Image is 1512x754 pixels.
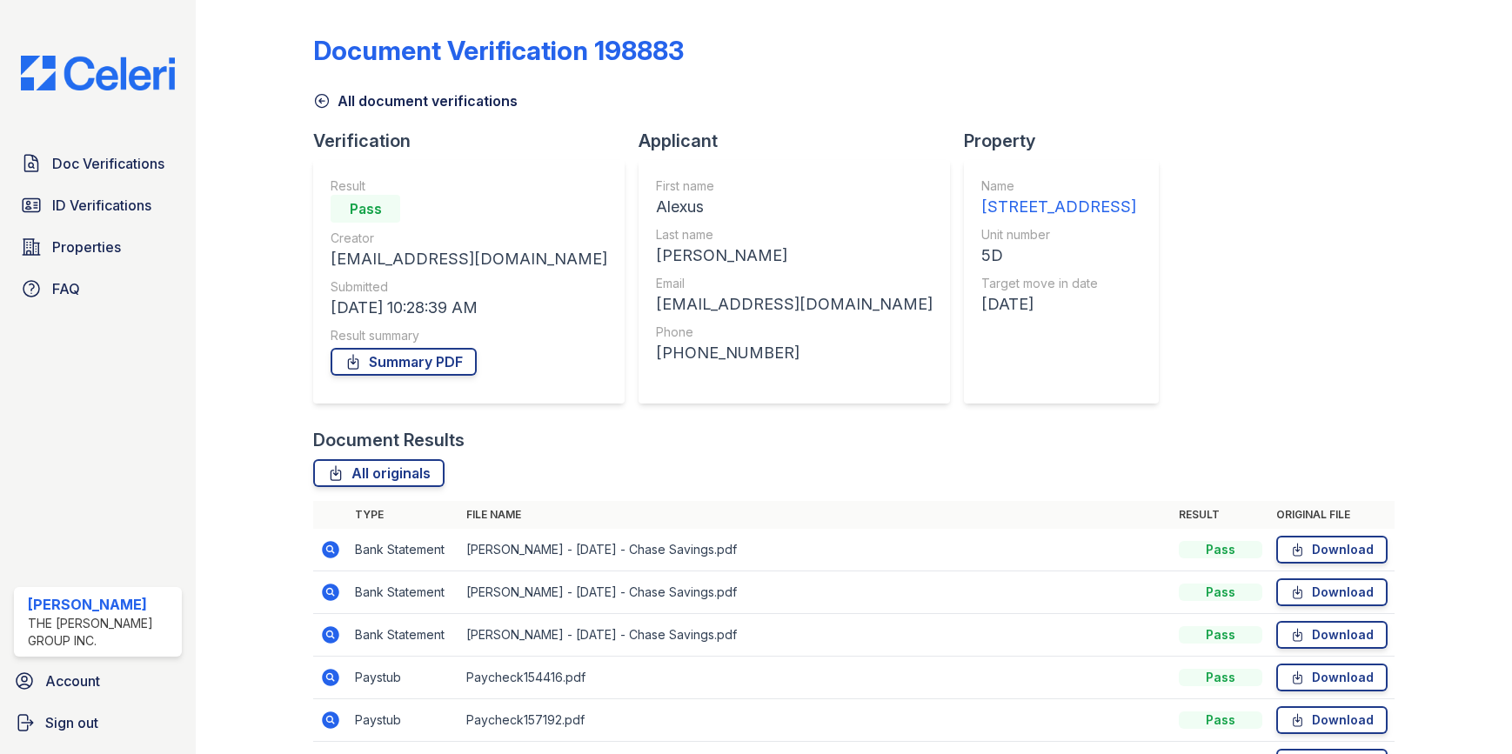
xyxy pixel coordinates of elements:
[1269,501,1395,529] th: Original file
[313,35,684,66] div: Document Verification 198883
[331,278,607,296] div: Submitted
[348,614,459,657] td: Bank Statement
[52,237,121,257] span: Properties
[656,177,933,195] div: First name
[331,296,607,320] div: [DATE] 10:28:39 AM
[1276,664,1388,691] a: Download
[981,244,1136,268] div: 5D
[331,177,607,195] div: Result
[14,271,182,306] a: FAQ
[14,146,182,181] a: Doc Verifications
[1179,626,1262,644] div: Pass
[981,275,1136,292] div: Target move in date
[1276,578,1388,606] a: Download
[964,129,1173,153] div: Property
[331,348,477,376] a: Summary PDF
[981,177,1136,219] a: Name [STREET_ADDRESS]
[1172,501,1269,529] th: Result
[981,177,1136,195] div: Name
[7,705,189,740] a: Sign out
[331,327,607,344] div: Result summary
[656,275,933,292] div: Email
[331,247,607,271] div: [EMAIL_ADDRESS][DOMAIN_NAME]
[656,324,933,341] div: Phone
[1276,706,1388,734] a: Download
[459,614,1171,657] td: [PERSON_NAME] - [DATE] - Chase Savings.pdf
[28,615,175,650] div: The [PERSON_NAME] Group Inc.
[459,529,1171,571] td: [PERSON_NAME] - [DATE] - Chase Savings.pdf
[1179,669,1262,686] div: Pass
[45,671,100,691] span: Account
[313,459,445,487] a: All originals
[348,657,459,699] td: Paystub
[7,664,189,698] a: Account
[459,571,1171,614] td: [PERSON_NAME] - [DATE] - Chase Savings.pdf
[348,501,459,529] th: Type
[639,129,964,153] div: Applicant
[656,244,933,268] div: [PERSON_NAME]
[1179,584,1262,601] div: Pass
[52,153,164,174] span: Doc Verifications
[1276,536,1388,564] a: Download
[52,195,151,216] span: ID Verifications
[981,292,1136,317] div: [DATE]
[14,230,182,264] a: Properties
[7,56,189,90] img: CE_Logo_Blue-a8612792a0a2168367f1c8372b55b34899dd931a85d93a1a3d3e32e68fde9ad4.png
[981,226,1136,244] div: Unit number
[313,428,465,452] div: Document Results
[656,226,933,244] div: Last name
[14,188,182,223] a: ID Verifications
[348,571,459,614] td: Bank Statement
[28,594,175,615] div: [PERSON_NAME]
[656,195,933,219] div: Alexus
[45,712,98,733] span: Sign out
[656,341,933,365] div: [PHONE_NUMBER]
[1179,711,1262,729] div: Pass
[459,657,1171,699] td: Paycheck154416.pdf
[656,292,933,317] div: [EMAIL_ADDRESS][DOMAIN_NAME]
[348,699,459,742] td: Paystub
[1179,541,1262,558] div: Pass
[459,699,1171,742] td: Paycheck157192.pdf
[313,90,518,111] a: All document verifications
[313,129,639,153] div: Verification
[459,501,1171,529] th: File name
[981,195,1136,219] div: [STREET_ADDRESS]
[331,195,400,223] div: Pass
[52,278,80,299] span: FAQ
[348,529,459,571] td: Bank Statement
[331,230,607,247] div: Creator
[1276,621,1388,649] a: Download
